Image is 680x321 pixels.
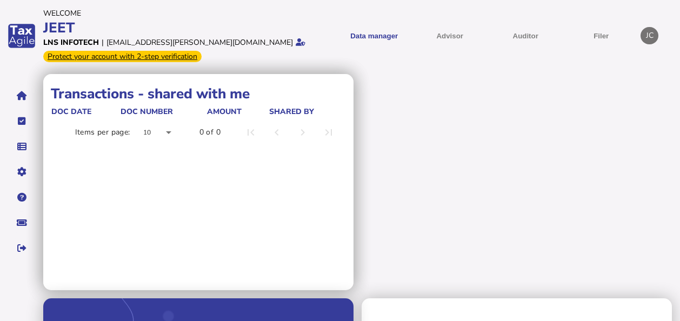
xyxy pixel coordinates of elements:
button: Sign out [10,237,33,259]
button: Home [10,84,33,107]
button: Shows a dropdown of VAT Advisor options [416,23,484,49]
button: Auditor [491,23,559,49]
div: shared by [269,106,314,117]
button: Tasks [10,110,33,132]
div: Profile settings [641,27,658,45]
div: Items per page: [75,127,130,138]
div: Welcome [43,8,313,18]
button: Filer [567,23,635,49]
div: JEET [43,18,313,37]
button: Shows a dropdown of Data manager options [340,23,408,49]
div: From Oct 1, 2025, 2-step verification will be required to login. Set it up now... [43,51,202,62]
h1: Transactions - shared with me [51,84,346,103]
div: LNS INFOTECH [43,37,99,48]
button: Manage settings [10,160,33,183]
button: Raise a support ticket [10,211,33,234]
menu: navigate products [318,23,635,49]
div: | [102,37,104,48]
div: [EMAIL_ADDRESS][PERSON_NAME][DOMAIN_NAME] [106,37,293,48]
i: Email verified [296,38,305,46]
div: Amount [207,106,268,117]
div: doc number [121,106,206,117]
div: shared by [269,106,344,117]
div: doc date [51,106,91,117]
div: Amount [207,106,242,117]
button: Data manager [10,135,33,158]
div: 0 of 0 [199,127,221,138]
div: doc number [121,106,173,117]
button: Help pages [10,186,33,209]
div: doc date [51,106,119,117]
